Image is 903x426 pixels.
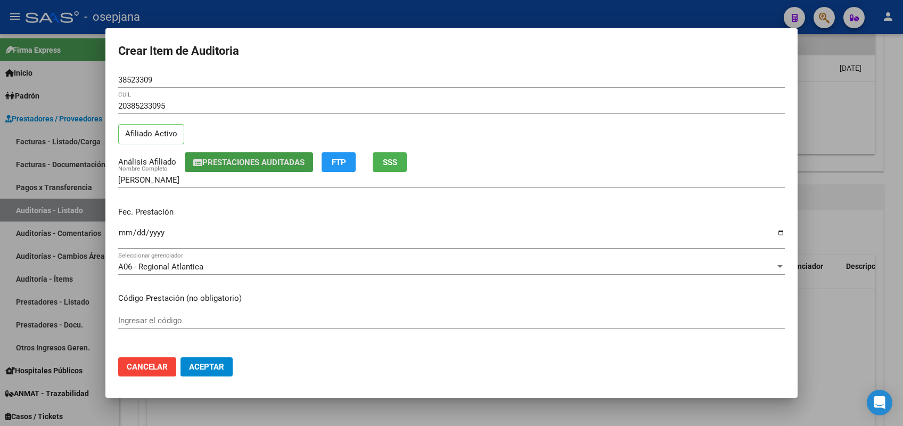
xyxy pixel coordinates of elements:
[189,362,224,372] span: Aceptar
[118,206,785,218] p: Fec. Prestación
[127,362,168,372] span: Cancelar
[118,124,184,145] p: Afiliado Activo
[118,156,176,168] div: Análisis Afiliado
[118,347,785,359] p: Precio
[118,41,785,61] h2: Crear Item de Auditoria
[322,152,356,172] button: FTP
[185,152,313,172] button: Prestaciones Auditadas
[202,158,305,167] span: Prestaciones Auditadas
[118,357,176,376] button: Cancelar
[383,158,397,167] span: SSS
[332,158,346,167] span: FTP
[118,292,785,305] p: Código Prestación (no obligatorio)
[867,390,892,415] div: Open Intercom Messenger
[118,262,203,272] span: A06 - Regional Atlantica
[180,357,233,376] button: Aceptar
[373,152,407,172] button: SSS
